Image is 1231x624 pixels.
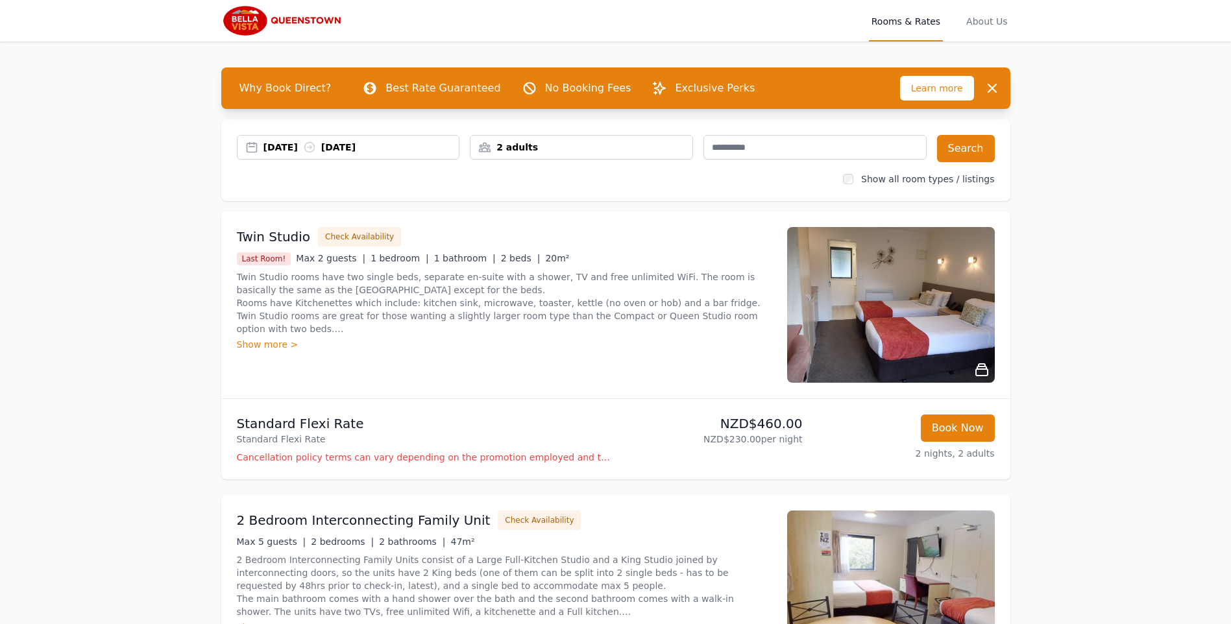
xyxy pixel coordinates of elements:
div: [DATE] [DATE] [263,141,459,154]
img: Bella Vista Queenstown [221,5,347,36]
p: Standard Flexi Rate [237,414,611,433]
span: Max 2 guests | [296,253,365,263]
span: 1 bathroom | [434,253,496,263]
p: 2 Bedroom Interconnecting Family Units consist of a Large Full-Kitchen Studio and a King Studio j... [237,553,772,618]
button: Book Now [921,414,995,442]
label: Show all room types / listings [861,174,994,184]
p: 2 nights, 2 adults [813,447,995,460]
h3: Twin Studio [237,228,311,246]
button: Check Availability [498,510,581,530]
span: Why Book Direct? [229,75,342,101]
p: Exclusive Perks [675,80,755,96]
button: Search [937,135,995,162]
span: Last Room! [237,252,291,265]
span: 1 bedroom | [371,253,429,263]
div: Show more > [237,338,772,351]
span: Max 5 guests | [237,536,306,547]
p: Twin Studio rooms have two single beds, separate en-suite with a shower, TV and free unlimited Wi... [237,270,772,335]
p: Standard Flexi Rate [237,433,611,446]
h3: 2 Bedroom Interconnecting Family Unit [237,511,491,529]
span: 20m² [545,253,569,263]
p: No Booking Fees [545,80,631,96]
div: 2 adults [470,141,692,154]
p: NZD$230.00 per night [621,433,803,446]
span: 2 bedrooms | [311,536,374,547]
p: NZD$460.00 [621,414,803,433]
button: Check Availability [318,227,401,246]
span: 2 bathrooms | [379,536,445,547]
span: 47m² [451,536,475,547]
p: Cancellation policy terms can vary depending on the promotion employed and the time of stay of th... [237,451,611,464]
span: Learn more [900,76,974,101]
p: Best Rate Guaranteed [385,80,500,96]
span: 2 beds | [501,253,541,263]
